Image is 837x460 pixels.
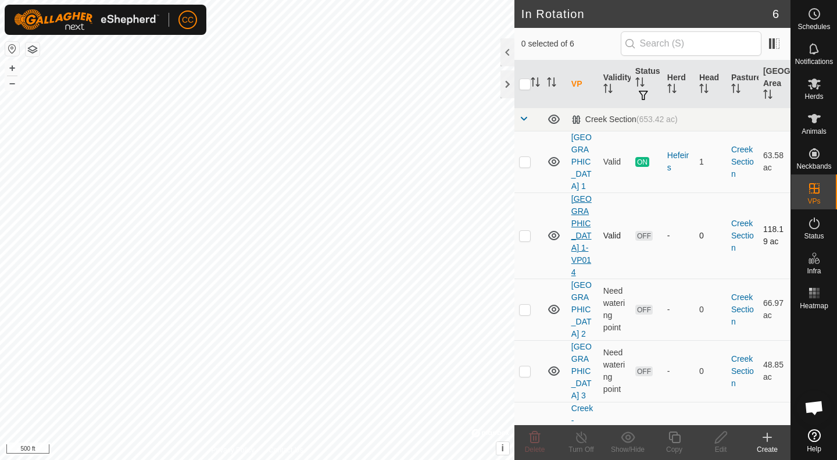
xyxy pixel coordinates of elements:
td: 118.19 ac [759,192,791,279]
span: 6 [772,5,779,23]
a: [GEOGRAPHIC_DATA] 1 [571,133,592,191]
div: Copy [651,444,697,455]
a: [GEOGRAPHIC_DATA] 2 [571,280,592,338]
a: Creek Section [731,354,754,388]
th: Head [695,60,727,108]
input: Search (S) [621,31,761,56]
div: Hefeirs [667,149,690,174]
p-sorticon: Activate to sort [531,79,540,88]
span: Animals [802,128,827,135]
span: Status [804,233,824,240]
span: OFF [635,231,653,241]
div: Creek Section [571,115,678,124]
span: 0 selected of 6 [521,38,621,50]
span: Help [807,445,821,452]
div: Edit [697,444,744,455]
span: CC [182,14,194,26]
a: Contact Us [269,445,303,455]
button: – [5,76,19,90]
div: Turn Off [558,444,604,455]
h2: In Rotation [521,7,772,21]
div: - [667,365,690,377]
td: 48.85 ac [759,340,791,402]
span: OFF [635,366,653,376]
div: - [667,230,690,242]
th: Status [631,60,663,108]
div: Open chat [797,390,832,425]
td: 0 [695,192,727,279]
a: Privacy Policy [211,445,255,455]
button: Reset Map [5,42,19,56]
th: Herd [663,60,695,108]
img: Gallagher Logo [14,9,159,30]
p-sorticon: Activate to sort [699,85,709,95]
p-sorticon: Activate to sort [635,79,645,88]
span: Infra [807,268,821,274]
div: Create [744,444,791,455]
th: Pasture [727,60,759,108]
th: VP [567,60,599,108]
th: [GEOGRAPHIC_DATA] Area [759,60,791,108]
span: Herds [804,93,823,100]
td: Valid [599,192,631,279]
a: Creek Section [731,293,754,326]
td: Need watering point [599,340,631,402]
span: OFF [635,305,653,315]
td: Need watering point [599,279,631,340]
p-sorticon: Activate to sort [731,85,741,95]
p-sorticon: Activate to sort [763,91,772,101]
a: [GEOGRAPHIC_DATA] 3 [571,342,592,400]
td: 0 [695,279,727,340]
a: Creek Section [731,219,754,252]
span: ON [635,157,649,167]
a: [GEOGRAPHIC_DATA] 1-VP014 [571,194,592,277]
button: + [5,61,19,75]
button: Map Layers [26,42,40,56]
th: Validity [599,60,631,108]
td: 63.58 ac [759,131,791,192]
a: Creek Section [731,145,754,179]
div: - [667,304,690,316]
p-sorticon: Activate to sort [603,85,613,95]
button: i [496,442,509,455]
td: 66.97 ac [759,279,791,340]
td: 0 [695,340,727,402]
span: Notifications [795,58,833,65]
div: Show/Hide [604,444,651,455]
span: VPs [807,198,820,205]
td: Valid [599,131,631,192]
span: Neckbands [796,163,831,170]
p-sorticon: Activate to sort [547,79,556,88]
span: Heatmap [800,302,828,309]
p-sorticon: Activate to sort [667,85,677,95]
span: Schedules [797,23,830,30]
td: 1 [695,131,727,192]
span: (653.42 ac) [636,115,678,124]
span: Delete [525,445,545,454]
a: Help [791,425,837,457]
span: i [502,443,504,453]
